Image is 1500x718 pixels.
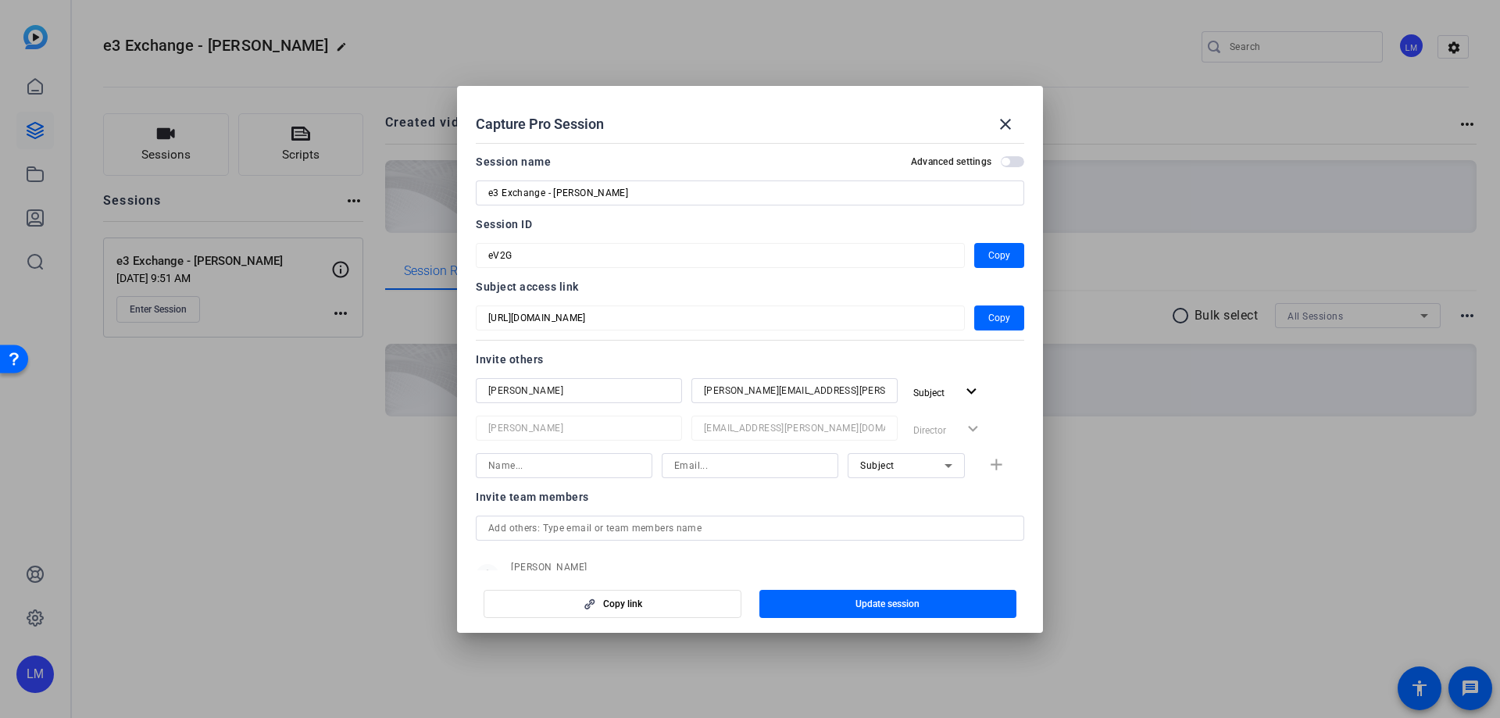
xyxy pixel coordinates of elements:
span: Subject [860,460,895,471]
button: Copy [974,243,1024,268]
mat-icon: person [476,564,499,588]
span: [PERSON_NAME] [511,561,745,573]
button: Copy link [484,590,741,618]
input: Session OTP [488,246,952,265]
div: Subject access link [476,277,1024,296]
input: Enter Session Name [488,184,1012,202]
span: Update session [855,598,920,610]
button: Subject [907,378,987,406]
mat-icon: expand_more [962,382,981,402]
input: Name... [488,381,670,400]
div: Invite team members [476,488,1024,506]
div: Invite others [476,350,1024,369]
input: Name... [488,419,670,438]
button: Copy [974,305,1024,330]
span: Copy [988,246,1010,265]
input: Name... [488,456,640,475]
h2: Advanced settings [911,155,991,168]
span: Copy [988,309,1010,327]
input: Add others: Type email or team members name [488,519,1012,538]
div: Capture Pro Session [476,105,1024,143]
span: Copy link [603,598,642,610]
div: Session name [476,152,551,171]
input: Email... [704,381,885,400]
input: Email... [674,456,826,475]
input: Session OTP [488,309,952,327]
button: Update session [759,590,1017,618]
span: Subject [913,388,945,398]
div: Session ID [476,215,1024,234]
input: Email... [704,419,885,438]
mat-icon: close [996,115,1015,134]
